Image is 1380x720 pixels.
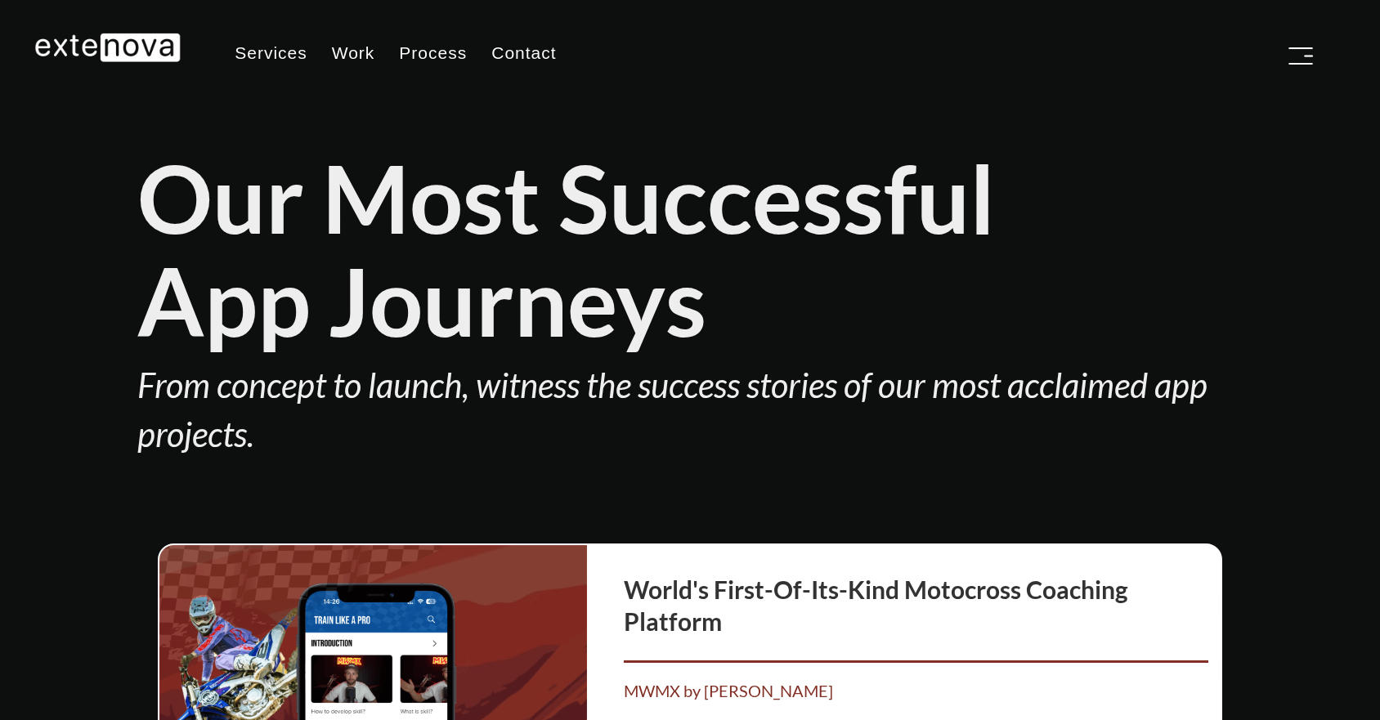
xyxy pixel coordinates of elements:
img: Menu [1288,47,1313,65]
div: MWMX by [PERSON_NAME] [624,679,1207,703]
div: Our Most Successful App Journeys [137,145,1243,352]
h2: World's First-of-its-Kind Motocross Coaching Platform [624,561,1207,637]
a: Services [222,33,320,74]
a: Work [320,33,388,74]
a: Process [387,33,479,74]
img: Extenova [34,33,181,62]
a: Contact [479,33,568,74]
div: From concept to launch, witness the success stories of our most acclaimed app projects. [137,360,1243,458]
